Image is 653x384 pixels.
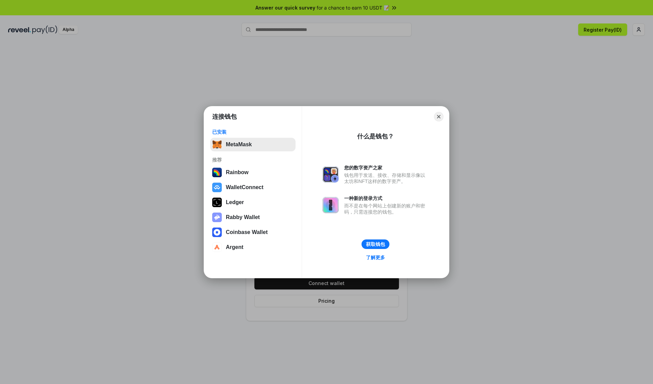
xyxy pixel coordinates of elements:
[212,168,222,177] img: svg+xml,%3Csvg%20width%3D%22120%22%20height%3D%22120%22%20viewBox%3D%220%200%20120%20120%22%20fil...
[344,203,429,215] div: 而不是在每个网站上创建新的账户和密码，只需连接您的钱包。
[226,199,244,205] div: Ledger
[210,138,296,151] button: MetaMask
[226,169,249,176] div: Rainbow
[226,141,252,148] div: MetaMask
[212,140,222,149] img: svg+xml,%3Csvg%20fill%3D%22none%22%20height%3D%2233%22%20viewBox%3D%220%200%2035%2033%22%20width%...
[366,254,385,261] div: 了解更多
[322,197,339,213] img: svg+xml,%3Csvg%20xmlns%3D%22http%3A%2F%2Fwww.w3.org%2F2000%2Fsvg%22%20fill%3D%22none%22%20viewBox...
[212,243,222,252] img: svg+xml,%3Csvg%20width%3D%2228%22%20height%3D%2228%22%20viewBox%3D%220%200%2028%2028%22%20fill%3D...
[362,253,389,262] a: 了解更多
[226,184,264,190] div: WalletConnect
[210,196,296,209] button: Ledger
[226,244,244,250] div: Argent
[344,195,429,201] div: 一种新的登录方式
[357,132,394,140] div: 什么是钱包？
[210,181,296,194] button: WalletConnect
[366,241,385,247] div: 获取钱包
[226,214,260,220] div: Rabby Wallet
[210,226,296,239] button: Coinbase Wallet
[362,239,389,249] button: 获取钱包
[322,166,339,183] img: svg+xml,%3Csvg%20xmlns%3D%22http%3A%2F%2Fwww.w3.org%2F2000%2Fsvg%22%20fill%3D%22none%22%20viewBox...
[212,129,294,135] div: 已安装
[434,112,443,121] button: Close
[212,113,237,121] h1: 连接钱包
[212,228,222,237] img: svg+xml,%3Csvg%20width%3D%2228%22%20height%3D%2228%22%20viewBox%3D%220%200%2028%2028%22%20fill%3D...
[210,240,296,254] button: Argent
[212,183,222,192] img: svg+xml,%3Csvg%20width%3D%2228%22%20height%3D%2228%22%20viewBox%3D%220%200%2028%2028%22%20fill%3D...
[344,172,429,184] div: 钱包用于发送、接收、存储和显示像以太坊和NFT这样的数字资产。
[226,229,268,235] div: Coinbase Wallet
[212,157,294,163] div: 推荐
[212,213,222,222] img: svg+xml,%3Csvg%20xmlns%3D%22http%3A%2F%2Fwww.w3.org%2F2000%2Fsvg%22%20fill%3D%22none%22%20viewBox...
[212,198,222,207] img: svg+xml,%3Csvg%20xmlns%3D%22http%3A%2F%2Fwww.w3.org%2F2000%2Fsvg%22%20width%3D%2228%22%20height%3...
[344,165,429,171] div: 您的数字资产之家
[210,211,296,224] button: Rabby Wallet
[210,166,296,179] button: Rainbow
